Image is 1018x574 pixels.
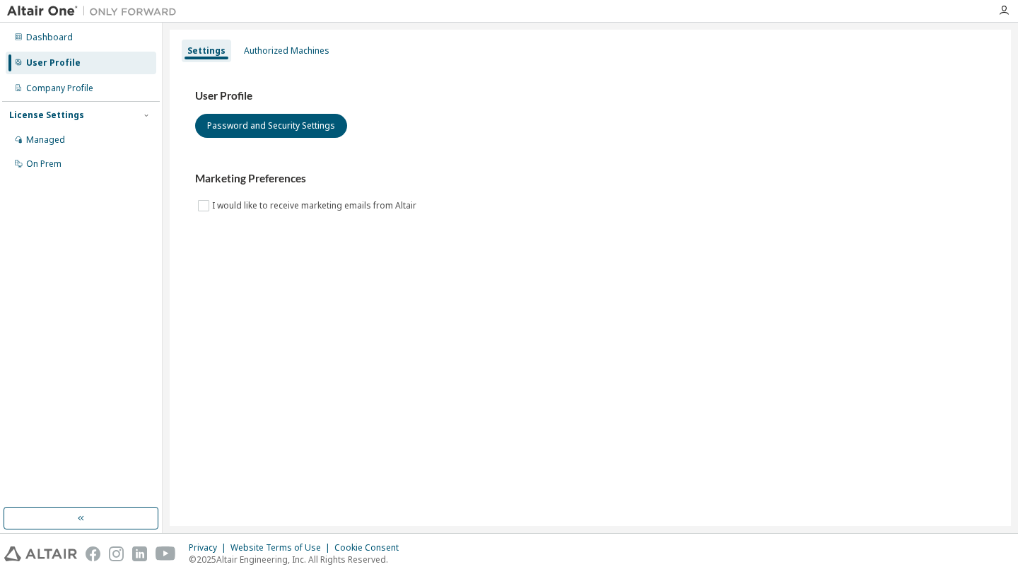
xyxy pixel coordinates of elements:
[4,546,77,561] img: altair_logo.svg
[244,45,329,57] div: Authorized Machines
[26,32,73,43] div: Dashboard
[195,114,347,138] button: Password and Security Settings
[189,553,407,566] p: © 2025 Altair Engineering, Inc. All Rights Reserved.
[86,546,100,561] img: facebook.svg
[7,4,184,18] img: Altair One
[189,542,230,553] div: Privacy
[187,45,226,57] div: Settings
[26,83,93,94] div: Company Profile
[26,134,65,146] div: Managed
[132,546,147,561] img: linkedin.svg
[195,172,985,186] h3: Marketing Preferences
[9,110,84,121] div: License Settings
[156,546,176,561] img: youtube.svg
[109,546,124,561] img: instagram.svg
[334,542,407,553] div: Cookie Consent
[26,158,62,170] div: On Prem
[230,542,334,553] div: Website Terms of Use
[26,57,81,69] div: User Profile
[195,89,985,103] h3: User Profile
[212,197,419,214] label: I would like to receive marketing emails from Altair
